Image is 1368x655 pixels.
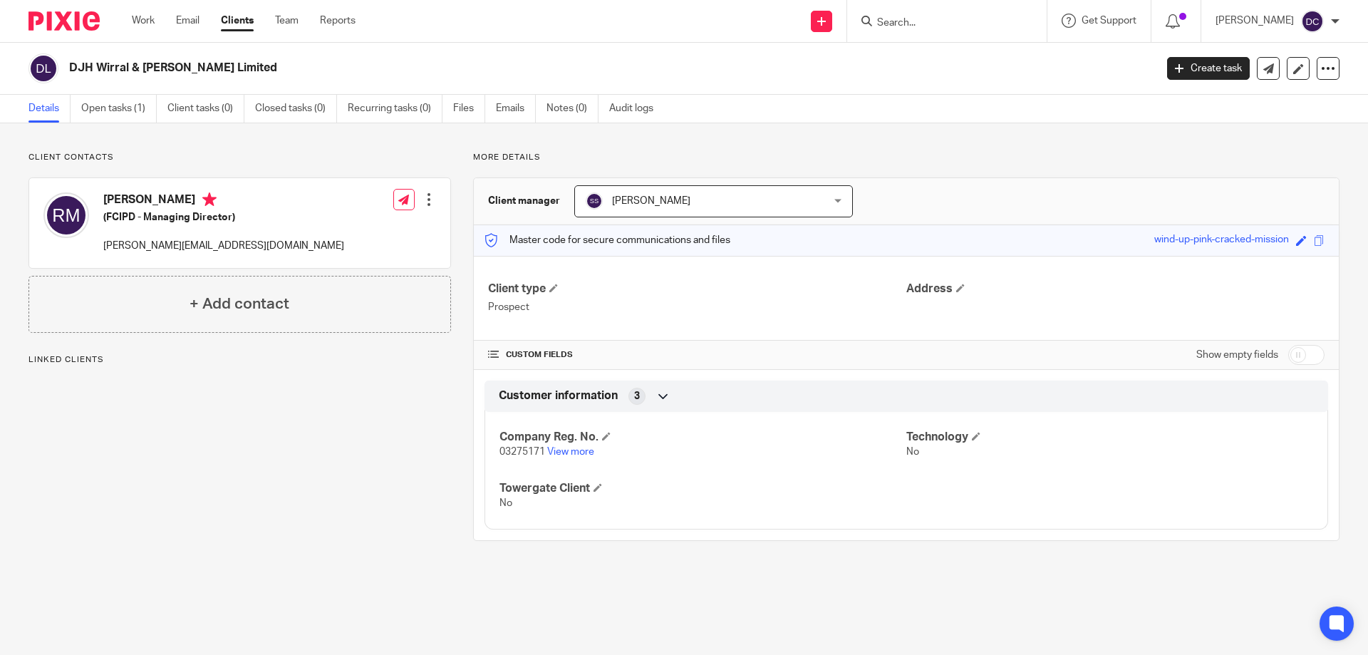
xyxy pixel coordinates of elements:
h4: CUSTOM FIELDS [488,349,906,361]
a: Clients [221,14,254,28]
a: Notes (0) [546,95,598,123]
img: Pixie [28,11,100,31]
a: Files [453,95,485,123]
h4: Address [906,282,1325,296]
a: Reports [320,14,356,28]
p: Master code for secure communications and files [484,233,730,247]
input: Search [876,17,1004,30]
p: Linked clients [28,354,451,366]
span: No [906,447,919,457]
h2: DJH Wirral & [PERSON_NAME] Limited [69,61,931,76]
p: [PERSON_NAME][EMAIL_ADDRESS][DOMAIN_NAME] [103,239,344,253]
h4: Towergate Client [499,481,906,496]
h4: [PERSON_NAME] [103,192,344,210]
span: No [499,498,512,508]
span: Get Support [1082,16,1136,26]
h4: + Add contact [190,293,289,315]
a: Recurring tasks (0) [348,95,442,123]
a: Open tasks (1) [81,95,157,123]
a: Team [275,14,299,28]
a: Emails [496,95,536,123]
div: wind-up-pink-cracked-mission [1154,232,1289,249]
a: Create task [1167,57,1250,80]
p: [PERSON_NAME] [1216,14,1294,28]
h4: Company Reg. No. [499,430,906,445]
a: Details [28,95,71,123]
a: Audit logs [609,95,664,123]
i: Primary [202,192,217,207]
h4: Client type [488,282,906,296]
a: Email [176,14,199,28]
h4: Technology [906,430,1313,445]
span: [PERSON_NAME] [612,196,690,206]
p: More details [473,152,1339,163]
span: 3 [634,389,640,403]
a: View more [547,447,594,457]
a: Closed tasks (0) [255,95,337,123]
img: svg%3E [43,192,89,238]
h5: (FCIPD - Managing Director) [103,210,344,225]
img: svg%3E [1301,10,1324,33]
img: svg%3E [28,53,58,83]
span: 03275171 [499,447,545,457]
span: Customer information [499,388,618,403]
a: Work [132,14,155,28]
label: Show empty fields [1196,348,1278,362]
h3: Client manager [488,194,560,208]
img: svg%3E [586,192,603,210]
a: Client tasks (0) [167,95,244,123]
p: Prospect [488,300,906,314]
p: Client contacts [28,152,451,163]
